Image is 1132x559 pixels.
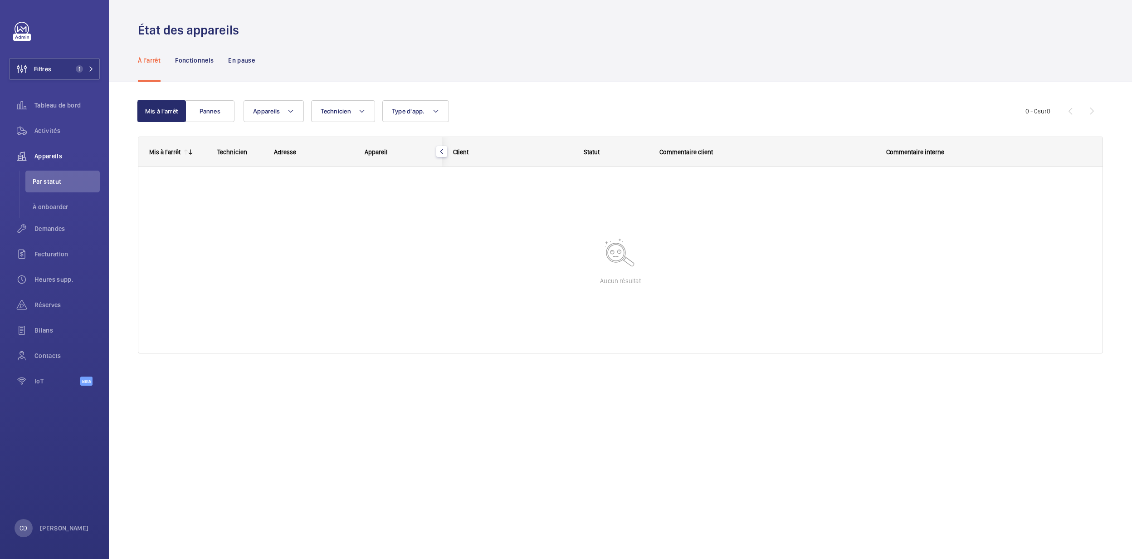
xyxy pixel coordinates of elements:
span: Facturation [34,250,100,259]
span: Client [453,148,468,156]
div: Mis à l'arrêt [149,148,181,156]
span: Contacts [34,351,100,360]
button: Type d'app. [382,100,449,122]
span: Bilans [34,326,100,335]
span: Demandes [34,224,100,233]
button: Mis à l'arrêt [137,100,186,122]
span: Commentaire interne [886,148,944,156]
h1: État des appareils [138,22,244,39]
span: Filtres [34,64,51,74]
p: En pause [228,56,255,65]
span: IoT [34,377,80,386]
div: Appareil [365,148,431,156]
span: 1 [76,65,83,73]
p: Fonctionnels [175,56,214,65]
span: Heures supp. [34,275,100,284]
span: Technicien [217,148,247,156]
button: Technicien [311,100,375,122]
span: Statut [584,148,600,156]
span: Adresse [274,148,296,156]
span: Par statut [33,177,100,186]
span: sur [1038,108,1047,115]
button: Appareils [244,100,304,122]
span: Technicien [321,108,351,115]
p: [PERSON_NAME] [40,524,89,533]
button: Pannes [185,100,234,122]
span: 0 - 0 0 [1025,108,1050,114]
span: Tableau de bord [34,101,100,110]
span: Réserves [34,300,100,309]
span: Activités [34,126,100,135]
span: Appareils [253,108,280,115]
span: Beta [80,377,93,386]
span: Commentaire client [659,148,713,156]
span: À onboarder [33,202,100,211]
span: Type d'app. [392,108,425,115]
p: À l'arrêt [138,56,161,65]
span: Appareils [34,152,100,161]
p: CD [20,524,27,533]
button: Filtres1 [9,58,100,80]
